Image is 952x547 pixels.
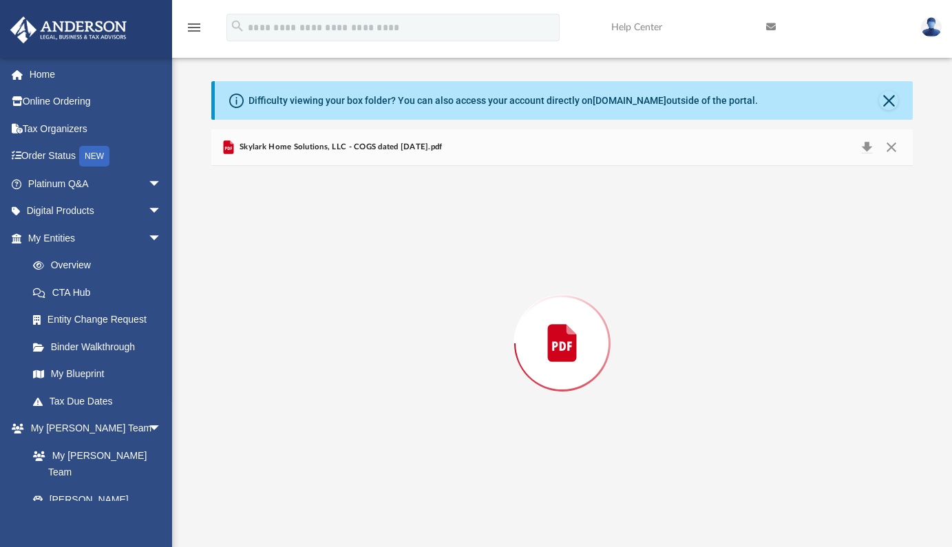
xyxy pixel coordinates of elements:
[10,61,182,88] a: Home
[211,129,913,521] div: Preview
[148,224,176,253] span: arrow_drop_down
[237,141,443,153] span: Skylark Home Solutions, LLC - COGS dated [DATE].pdf
[10,142,182,171] a: Order StatusNEW
[19,387,182,415] a: Tax Due Dates
[593,95,666,106] a: [DOMAIN_NAME]
[19,252,182,279] a: Overview
[19,306,182,334] a: Entity Change Request
[230,19,245,34] i: search
[148,197,176,226] span: arrow_drop_down
[921,17,942,37] img: User Pic
[79,146,109,167] div: NEW
[19,442,169,486] a: My [PERSON_NAME] Team
[854,138,879,157] button: Download
[19,333,182,361] a: Binder Walkthrough
[148,170,176,198] span: arrow_drop_down
[10,88,182,116] a: Online Ordering
[6,17,131,43] img: Anderson Advisors Platinum Portal
[10,224,182,252] a: My Entitiesarrow_drop_down
[10,197,182,225] a: Digital Productsarrow_drop_down
[19,361,176,388] a: My Blueprint
[148,415,176,443] span: arrow_drop_down
[19,486,176,530] a: [PERSON_NAME] System
[19,279,182,306] a: CTA Hub
[10,170,182,197] a: Platinum Q&Aarrow_drop_down
[186,26,202,36] a: menu
[10,115,182,142] a: Tax Organizers
[879,138,904,157] button: Close
[879,91,898,110] button: Close
[10,415,176,442] a: My [PERSON_NAME] Teamarrow_drop_down
[248,94,758,108] div: Difficulty viewing your box folder? You can also access your account directly on outside of the p...
[186,19,202,36] i: menu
